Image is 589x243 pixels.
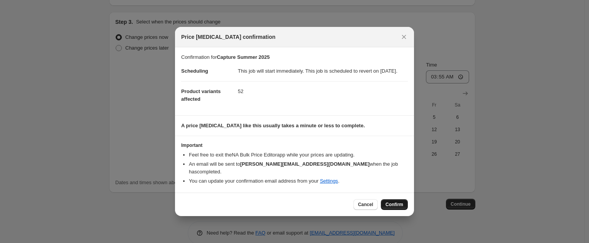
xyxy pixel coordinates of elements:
[353,199,378,210] button: Cancel
[181,88,221,102] span: Product variants affected
[181,142,408,148] h3: Important
[385,201,403,208] span: Confirm
[240,161,370,167] b: [PERSON_NAME][EMAIL_ADDRESS][DOMAIN_NAME]
[181,53,408,61] p: Confirmation for
[181,123,365,128] b: A price [MEDICAL_DATA] like this usually takes a minute or less to complete.
[320,178,338,184] a: Settings
[238,81,408,102] dd: 52
[358,201,373,208] span: Cancel
[181,68,208,74] span: Scheduling
[189,177,408,185] li: You can update your confirmation email address from your .
[238,61,408,81] dd: This job will start immediately. This job is scheduled to revert on [DATE].
[189,160,408,176] li: An email will be sent to when the job has completed .
[381,199,408,210] button: Confirm
[399,32,409,42] button: Close
[189,151,408,159] li: Feel free to exit the NA Bulk Price Editor app while your prices are updating.
[181,33,276,41] span: Price [MEDICAL_DATA] confirmation
[217,54,269,60] b: Capture Summer 2025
